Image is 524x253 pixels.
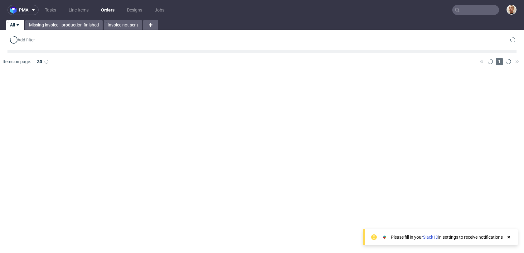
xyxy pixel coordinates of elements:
[151,5,168,15] a: Jobs
[496,58,503,65] span: 1
[10,7,19,14] img: logo
[33,57,45,66] div: 30
[7,5,39,15] button: pma
[104,20,142,30] a: Invoice not sent
[2,59,31,65] span: Items on page:
[381,234,388,240] img: Slack
[19,8,28,12] span: pma
[97,5,118,15] a: Orders
[123,5,146,15] a: Designs
[423,235,438,240] a: Slack ID
[6,20,24,30] a: All
[41,5,60,15] a: Tasks
[391,234,503,240] div: Please fill in your in settings to receive notifications
[65,5,92,15] a: Line Items
[507,5,516,14] img: Bartłomiej Leśniczuk
[9,35,36,45] div: Add filter
[25,20,103,30] a: Missing invoice - production finished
